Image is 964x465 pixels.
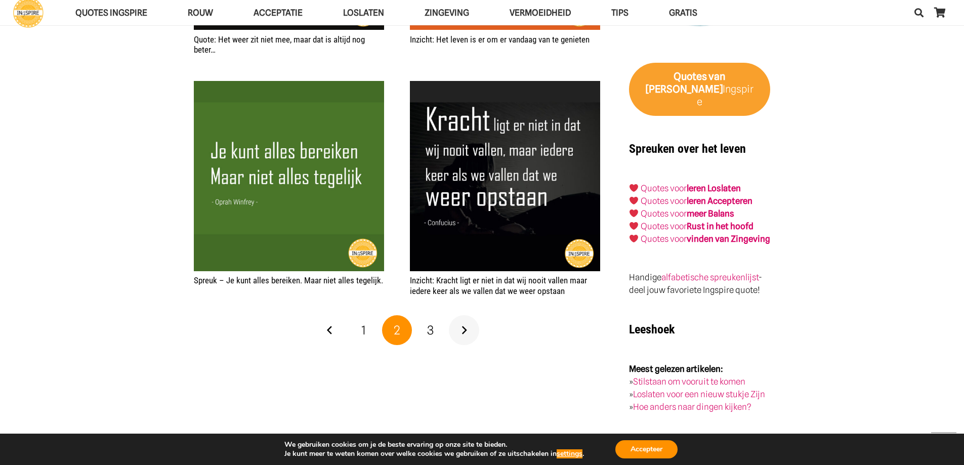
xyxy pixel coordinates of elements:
span: Acceptatie [254,8,303,18]
a: Spreuk – Je kunt alles bereiken. Maar niet alles tegelijk. [194,275,383,285]
strong: vinden van Zingeving [687,234,770,244]
a: alfabetische spreukenlijst [661,272,759,282]
img: ❤ [630,222,638,230]
a: Pagina 3 [415,315,446,346]
a: leren Accepteren [687,196,752,206]
span: 1 [361,323,366,337]
span: ROUW [188,8,213,18]
a: Pagina 1 [348,315,379,346]
button: Accepteer [615,440,678,458]
a: Inzicht: Kracht ligt er niet in dat wij nooit vallen maar iedere keer als we vallen dat we weer o... [410,81,600,271]
span: Zingeving [425,8,469,18]
a: Quotes voorvinden van Zingeving [641,234,770,244]
button: settings [557,449,582,458]
img: ❤ [630,209,638,218]
strong: Spreuken over het leven [629,142,746,156]
a: Inzicht: Het leven is er om er vandaag van te genieten [410,34,590,45]
a: Quotes voorRust in het hoofd [641,221,753,231]
span: GRATIS [669,8,697,18]
a: Stilstaan om vooruit te komen [633,376,745,387]
a: Spreuk – Je kunt alles bereiken. Maar niet alles tegelijk. [194,81,384,271]
img: Spreuk: Kracht ligt er niet in dat wij nooit vallen maar iedere keer als we vallen dat we weer op... [410,81,600,271]
a: Terug naar top [931,432,956,457]
a: Hoe anders naar dingen kijken? [633,402,751,412]
a: Quotes voor [641,183,687,193]
img: ❤ [630,184,638,192]
strong: Leeshoek [629,322,675,336]
span: QUOTES INGSPIRE [75,8,147,18]
a: Loslaten voor een nieuw stukje Zijn [633,389,765,399]
a: Quotes voormeer Balans [641,208,734,219]
a: leren Loslaten [687,183,741,193]
span: 3 [427,323,434,337]
p: Handige - deel jouw favoriete Ingspire quote! [629,271,770,297]
strong: Rust in het hoofd [687,221,753,231]
strong: van [PERSON_NAME] [646,70,726,95]
a: Inzicht: Kracht ligt er niet in dat wij nooit vallen maar iedere keer als we vallen dat we weer o... [410,275,587,295]
strong: Meest gelezen artikelen: [629,364,723,374]
span: VERMOEIDHEID [510,8,571,18]
p: » » » [629,363,770,413]
strong: Quotes [674,70,707,82]
p: Je kunt meer te weten komen over welke cookies we gebruiken of ze uitschakelen in . [284,449,584,458]
span: 2 [394,323,400,337]
a: Quotes voor [641,196,687,206]
span: Loslaten [343,8,384,18]
img: ❤ [630,234,638,243]
img: ❤ [630,196,638,205]
span: TIPS [611,8,628,18]
a: Quotes van [PERSON_NAME]Ingspire [629,63,770,116]
strong: meer Balans [687,208,734,219]
p: We gebruiken cookies om je de beste ervaring op onze site te bieden. [284,440,584,449]
span: Pagina 2 [382,315,412,346]
img: Citaat: Je kunt alles bereiken. Maar niet alles tegelijk. [194,81,384,271]
a: Quote: Het weer zit niet mee, maar dat is altijd nog beter… [194,34,365,55]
